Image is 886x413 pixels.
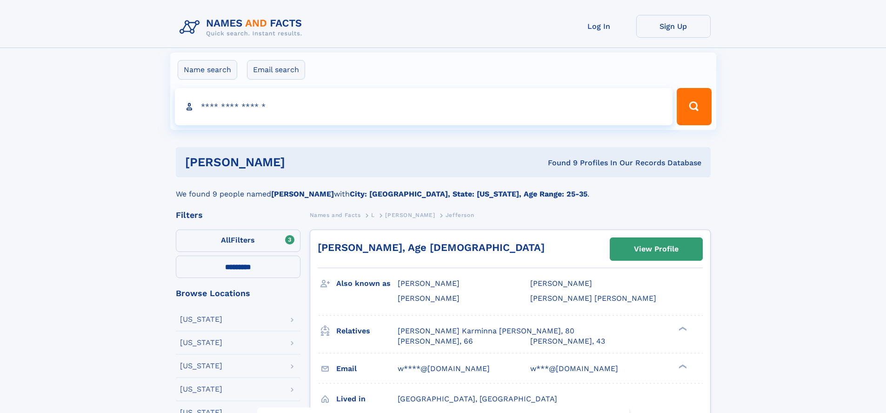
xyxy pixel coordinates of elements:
label: Name search [178,60,237,80]
a: [PERSON_NAME], Age [DEMOGRAPHIC_DATA] [318,242,545,253]
div: [US_STATE] [180,362,222,370]
span: [GEOGRAPHIC_DATA], [GEOGRAPHIC_DATA] [398,394,557,403]
h3: Email [336,361,398,377]
a: [PERSON_NAME] [385,209,435,221]
a: View Profile [610,238,702,260]
div: View Profile [634,238,679,260]
a: [PERSON_NAME] Karminna [PERSON_NAME], 80 [398,326,574,336]
img: Logo Names and Facts [176,15,310,40]
span: [PERSON_NAME] [398,279,460,288]
div: [US_STATE] [180,386,222,393]
input: search input [175,88,673,125]
span: [PERSON_NAME] [530,279,592,288]
label: Email search [247,60,305,80]
h3: Also known as [336,276,398,291]
div: Browse Locations [176,289,300,298]
div: [US_STATE] [180,339,222,346]
div: ❯ [676,325,687,332]
button: Search Button [677,88,711,125]
span: [PERSON_NAME] [398,294,460,303]
div: Filters [176,211,300,219]
a: L [371,209,375,221]
h3: Relatives [336,323,398,339]
b: [PERSON_NAME] [271,190,334,198]
span: Jefferson [446,212,474,218]
div: Found 9 Profiles In Our Records Database [416,158,701,168]
b: City: [GEOGRAPHIC_DATA], State: [US_STATE], Age Range: 25-35 [350,190,587,198]
div: [US_STATE] [180,316,222,323]
a: Sign Up [636,15,711,38]
label: Filters [176,230,300,252]
a: [PERSON_NAME], 66 [398,336,473,346]
span: [PERSON_NAME] [PERSON_NAME] [530,294,656,303]
span: [PERSON_NAME] [385,212,435,218]
a: Log In [562,15,636,38]
h1: [PERSON_NAME] [185,156,417,168]
a: [PERSON_NAME], 43 [530,336,605,346]
h3: Lived in [336,391,398,407]
span: w***@[DOMAIN_NAME] [530,364,618,373]
div: We found 9 people named with . [176,177,711,200]
a: Names and Facts [310,209,361,221]
span: L [371,212,375,218]
span: All [221,236,231,244]
div: ❯ [676,363,687,369]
